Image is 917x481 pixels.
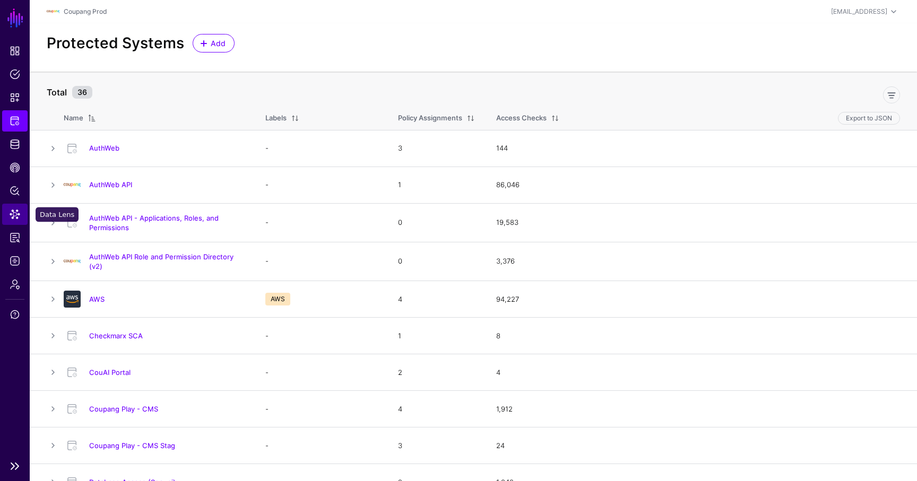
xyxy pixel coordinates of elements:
img: svg+xml;base64,PD94bWwgdmVyc2lvbj0iMS4wIiBlbmNvZGluZz0iVVRGLTgiIHN0YW5kYWxvbmU9Im5vIj8+CjwhLS0gQ3... [64,253,81,270]
a: Coupang Prod [64,7,107,15]
a: Checkmarx SCA [89,331,143,340]
a: Dashboard [2,40,28,62]
a: Add [193,34,235,53]
div: 19,583 [496,217,900,228]
span: Admin [10,279,20,290]
span: Policy Lens [10,186,20,196]
a: AWS [89,295,105,303]
small: 36 [72,86,92,99]
div: Name [64,113,83,124]
td: 2 [387,354,486,391]
a: Admin [2,274,28,295]
a: Snippets [2,87,28,108]
a: AuthWeb API [89,180,132,189]
div: 24 [496,441,900,451]
a: AuthWeb API Role and Permission Directory (v2) [89,252,233,270]
span: Logs [10,256,20,266]
div: 8 [496,331,900,342]
div: Labels [265,113,287,124]
a: AuthWeb [89,144,119,152]
div: 3,376 [496,256,900,267]
a: Policies [2,64,28,85]
a: AuthWeb API - Applications, Roles, and Permissions [89,214,219,232]
div: 86,046 [496,180,900,190]
div: 94,227 [496,294,900,305]
td: 3 [387,427,486,464]
span: Protected Systems [10,116,20,126]
strong: Total [47,87,67,98]
div: Policy Assignments [398,113,462,124]
a: Reports [2,227,28,248]
a: CouAI Portal [89,368,131,377]
span: Dashboard [10,46,20,56]
a: Coupang Play - CMS Stag [89,441,175,450]
a: Policy Lens [2,180,28,202]
span: Snippets [10,92,20,103]
span: Policies [10,69,20,80]
td: - [255,391,387,427]
td: 4 [387,281,486,318]
div: 4 [496,368,900,378]
td: - [255,354,387,391]
td: 4 [387,391,486,427]
td: - [255,167,387,203]
td: - [255,130,387,167]
td: 3 [387,130,486,167]
a: Identity Data Fabric [2,134,28,155]
span: Reports [10,232,20,243]
div: 1,912 [496,404,900,415]
img: svg+xml;base64,PHN2ZyB3aWR0aD0iNjQiIGhlaWdodD0iNjQiIHZpZXdCb3g9IjAgMCA2NCA2NCIgZmlsbD0ibm9uZSIgeG... [64,291,81,308]
td: 0 [387,203,486,242]
td: - [255,318,387,354]
a: Data Lens [2,204,28,225]
h2: Protected Systems [47,34,184,53]
button: Export to JSON [838,112,900,125]
span: Support [10,309,20,320]
td: - [255,242,387,281]
div: Data Lens [36,207,79,222]
div: Access Checks [496,113,547,124]
span: Add [210,38,227,49]
td: 1 [387,318,486,354]
span: CAEP Hub [10,162,20,173]
img: svg+xml;base64,PHN2ZyBpZD0iTG9nbyIgeG1sbnM9Imh0dHA6Ly93d3cudzMub3JnLzIwMDAvc3ZnIiB3aWR0aD0iMTIxLj... [47,5,59,18]
span: Identity Data Fabric [10,139,20,150]
div: [EMAIL_ADDRESS] [831,7,887,16]
td: - [255,427,387,464]
div: 144 [496,143,900,154]
span: Data Lens [10,209,20,220]
a: Protected Systems [2,110,28,132]
a: Logs [2,250,28,272]
a: Coupang Play - CMS [89,405,158,413]
td: - [255,203,387,242]
span: AWS [265,293,290,305]
td: 0 [387,242,486,281]
img: svg+xml;base64,PHN2ZyBpZD0iTG9nbyIgeG1sbnM9Imh0dHA6Ly93d3cudzMub3JnLzIwMDAvc3ZnIiB3aWR0aD0iMTIxLj... [64,177,81,194]
a: SGNL [6,6,24,30]
a: CAEP Hub [2,157,28,178]
td: 1 [387,167,486,203]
